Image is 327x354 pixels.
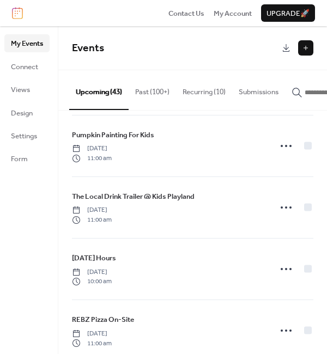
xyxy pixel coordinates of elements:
[168,8,204,19] a: Contact Us
[72,329,112,339] span: [DATE]
[72,130,154,141] span: Pumpkin Painting For Kids
[72,205,112,215] span: [DATE]
[129,70,176,108] button: Past (100+)
[72,314,134,325] span: REBZ Pizza On-Site
[267,8,310,19] span: Upgrade 🚀
[11,38,43,49] span: My Events
[72,253,116,264] span: [DATE] Hours
[72,314,134,326] a: REBZ Pizza On-Site
[4,104,50,121] a: Design
[214,8,252,19] a: My Account
[72,154,112,163] span: 11:00 am
[11,62,38,72] span: Connect
[72,215,112,225] span: 11:00 am
[4,58,50,75] a: Connect
[72,191,195,202] span: The Local Drink Trailer @ Kids Playland
[4,34,50,52] a: My Events
[176,70,232,108] button: Recurring (10)
[72,144,112,154] span: [DATE]
[12,7,23,19] img: logo
[232,70,285,108] button: Submissions
[72,252,116,264] a: [DATE] Hours
[11,108,33,119] span: Design
[72,339,112,349] span: 11:00 am
[4,81,50,98] a: Views
[72,277,112,286] span: 10:00 am
[4,127,50,144] a: Settings
[11,154,28,164] span: Form
[72,267,112,277] span: [DATE]
[72,129,154,141] a: Pumpkin Painting For Kids
[11,131,37,142] span: Settings
[261,4,315,22] button: Upgrade🚀
[72,191,195,203] a: The Local Drink Trailer @ Kids Playland
[69,70,129,109] button: Upcoming (43)
[72,38,104,58] span: Events
[4,150,50,167] a: Form
[11,84,30,95] span: Views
